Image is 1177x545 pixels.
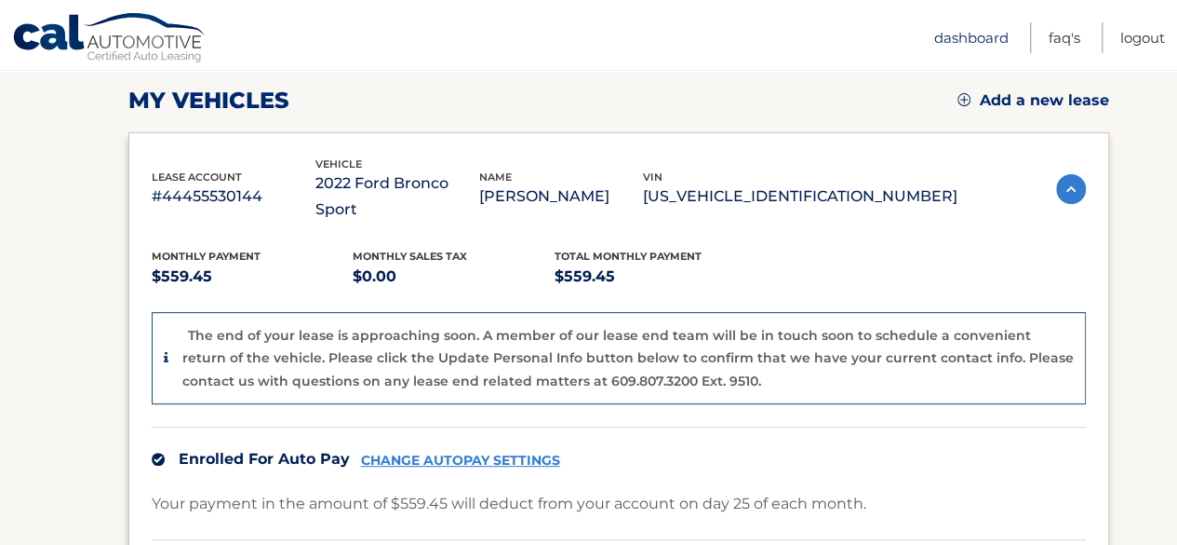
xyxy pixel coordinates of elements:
[957,91,1109,110] a: Add a new lease
[128,87,289,115] h2: my vehicles
[555,250,702,263] span: Total Monthly Payment
[957,93,970,106] img: add.svg
[152,184,315,210] p: #44455530144
[152,491,866,517] p: Your payment in the amount of $559.45 will deduct from your account on day 25 of each month.
[1120,22,1165,53] a: Logout
[1049,22,1080,53] a: FAQ's
[361,453,560,469] a: CHANGE AUTOPAY SETTINGS
[555,264,756,290] p: $559.45
[353,264,555,290] p: $0.00
[179,450,350,468] span: Enrolled For Auto Pay
[315,170,479,223] p: 2022 Ford Bronco Sport
[152,170,242,184] span: lease account
[479,170,512,184] span: name
[12,12,207,66] a: Cal Automotive
[182,327,1074,389] p: The end of your lease is approaching soon. A member of our lease end team will be in touch soon t...
[479,184,643,210] p: [PERSON_NAME]
[643,184,957,210] p: [US_VEHICLE_IDENTIFICATION_NUMBER]
[315,157,362,170] span: vehicle
[152,453,165,466] img: check.svg
[934,22,1009,53] a: Dashboard
[152,250,261,263] span: Monthly Payment
[353,250,467,263] span: Monthly sales Tax
[152,264,354,290] p: $559.45
[643,170,662,184] span: vin
[1056,174,1086,204] img: accordion-active.svg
